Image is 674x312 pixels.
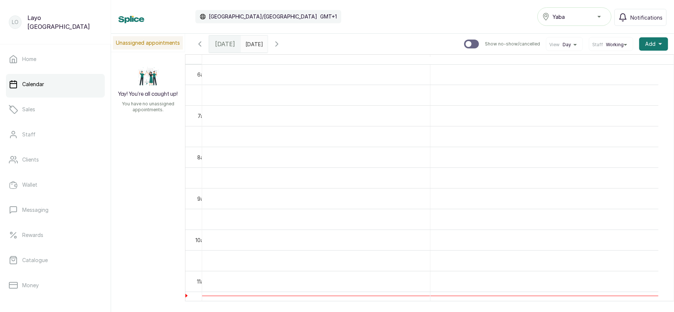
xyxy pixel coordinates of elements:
[196,195,209,203] div: 9am
[6,49,105,69] a: Home
[485,41,540,47] p: Show no-show/cancelled
[6,200,105,220] a: Messaging
[215,40,235,48] span: [DATE]
[113,36,183,50] p: Unassigned appointments
[6,99,105,120] a: Sales
[195,278,209,285] div: 11am
[6,250,105,271] a: Catalogue
[553,13,565,21] span: Yaba
[592,42,603,48] span: Staff
[27,13,102,31] p: Layo [GEOGRAPHIC_DATA]
[606,42,624,48] span: Working
[6,124,105,145] a: Staff
[6,149,105,170] a: Clients
[194,236,209,244] div: 10am
[639,37,668,51] button: Add
[22,231,43,239] p: Rewards
[115,101,181,113] p: You have no unassigned appointments.
[22,156,39,163] p: Clients
[209,13,317,20] p: [GEOGRAPHIC_DATA]/[GEOGRAPHIC_DATA]
[196,153,209,161] div: 8am
[196,71,209,78] div: 6am
[549,42,580,48] button: ViewDay
[22,181,37,189] p: Wallet
[310,55,323,64] span: Timi
[22,206,48,214] p: Messaging
[6,174,105,195] a: Wallet
[630,14,663,21] span: Notifications
[549,42,560,48] span: View
[592,42,630,48] button: StaffWorking
[6,225,105,245] a: Rewards
[320,13,337,20] p: GMT+1
[645,40,655,48] span: Add
[22,257,48,264] p: Catalogue
[6,74,105,95] a: Calendar
[12,18,19,26] p: LO
[22,55,36,63] p: Home
[118,91,178,98] h2: Yay! You’re all caught up!
[209,35,241,52] div: [DATE]
[563,42,571,48] span: Day
[6,275,105,296] a: Money
[614,9,667,26] button: Notifications
[22,106,35,113] p: Sales
[22,81,44,88] p: Calendar
[22,131,36,138] p: Staff
[537,7,611,26] button: Yaba
[522,55,567,64] span: [PERSON_NAME]
[196,112,209,120] div: 7am
[22,282,39,289] p: Money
